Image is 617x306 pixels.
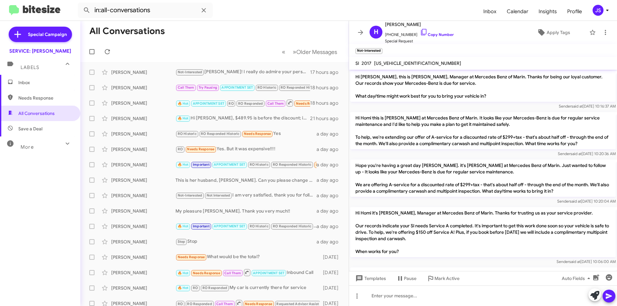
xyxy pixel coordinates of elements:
nav: Page navigation example [278,45,341,58]
div: [PERSON_NAME] [111,285,175,291]
span: RO Responded [238,101,263,106]
span: Inbox [18,79,73,86]
span: RO Responded Historic [273,224,311,228]
div: 18 hours ago [310,100,344,106]
div: This is her husband, [PERSON_NAME]. Can you please change the number in her profile to [PHONE_NUM... [175,177,317,183]
span: 2017 [362,60,371,66]
a: Special Campaign [9,27,72,42]
div: thank you for letting me know ! [175,84,310,91]
div: Inbound Call [175,268,320,276]
span: 🔥 Hot [178,101,189,106]
div: My car is currently there for service [175,284,320,292]
p: Hi Homi it's [PERSON_NAME], Manager at Mercedes Benz of Marin. Thanks for trusting us as your ser... [350,207,616,257]
button: Next [289,45,341,58]
span: 🔥 Hot [178,116,189,120]
div: a day ago [317,162,344,168]
span: Call Them [267,101,284,106]
span: [PERSON_NAME] [385,21,454,28]
span: RO Responded Historic [201,132,239,136]
span: Needs Response [193,271,220,275]
div: My pleasure [PERSON_NAME]. Thank you very much!! [175,208,317,214]
button: JS [587,5,610,16]
span: RO Responded Historic [281,85,319,90]
div: [DATE] [320,285,344,291]
span: RO Responded [187,302,212,306]
input: Search [78,3,213,18]
a: Inbox [478,2,502,21]
span: RO [178,302,183,306]
div: [PERSON_NAME] [111,84,175,91]
span: APPOINTMENT SET [253,271,284,275]
div: [PERSON_NAME]! I really do admire your perseverance but I have to tell you the I had a very bad e... [175,68,310,76]
span: [PHONE_NUMBER] [385,28,454,38]
span: Needs Response [316,162,343,167]
span: RO [193,286,198,290]
span: Profile [562,2,587,21]
span: Important [193,162,210,167]
span: Sl [355,60,359,66]
span: Labels [21,65,39,70]
span: Call Them [178,85,194,90]
div: a day ago [317,146,344,153]
span: Apply Tags [547,27,570,38]
div: [DATE] [320,269,344,276]
div: a day ago [317,208,344,214]
span: More [21,144,34,150]
span: APPOINTMENT SET [214,162,245,167]
div: [PERSON_NAME] [111,208,175,214]
h1: All Conversations [89,26,165,36]
span: RO Historic [178,132,197,136]
span: RO [228,101,234,106]
button: Previous [278,45,289,58]
span: said at [571,104,583,109]
a: Insights [533,2,562,21]
p: Hi Homi this is [PERSON_NAME] at Mercedes Benz of Marin. It looks like your Mercedes-Benz is due ... [350,112,616,149]
div: [PERSON_NAME] [111,239,175,245]
span: RO Historic [250,162,269,167]
span: said at [570,151,582,156]
div: Hi [PERSON_NAME], $489.95 is before the discount; it will be around $367~ with the discount. Did ... [175,115,310,122]
div: a day ago [317,239,344,245]
div: [PERSON_NAME] [111,146,175,153]
span: Not Interested [207,193,230,197]
button: Templates [349,273,391,284]
span: Requested Advisor Assist [276,302,319,306]
span: RO Responded [202,286,227,290]
a: Calendar [502,2,533,21]
span: 🔥 Hot [178,286,189,290]
span: Sender [DATE] 10:06:00 AM [557,259,616,264]
span: Needs Response [245,302,272,306]
div: Yes [175,130,317,137]
button: Auto Fields [557,273,598,284]
div: 21 hours ago [310,115,344,122]
div: SERVICE: [PERSON_NAME] [9,48,71,54]
div: [PERSON_NAME] [111,177,175,183]
div: Yes. But it was expensive!!!! [175,145,317,153]
button: Mark Active [422,273,465,284]
span: 🔥 Hot [178,271,189,275]
span: Sender [DATE] 10:20:36 AM [558,151,616,156]
span: 🔥 Hot [178,162,189,167]
span: Not-Interested [178,193,202,197]
span: H [374,27,379,37]
span: Auto Fields [562,273,593,284]
span: Templates [354,273,386,284]
span: 🔥 Hot [178,224,189,228]
span: said at [569,259,580,264]
span: APPOINTMENT SET [221,85,253,90]
button: Pause [391,273,422,284]
span: Sender [DATE] 10:16:37 AM [559,104,616,109]
span: » [293,48,296,56]
span: Pause [404,273,416,284]
div: I am very satisfied, thank you for following up! [175,192,317,199]
span: Save a Deal [18,126,42,132]
span: Needs Response [244,132,271,136]
span: said at [570,199,581,204]
a: Copy Number [420,32,454,37]
button: Apply Tags [520,27,586,38]
span: Mark Active [434,273,460,284]
span: Call Them [224,271,241,275]
span: APPOINTMENT SET [214,224,245,228]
